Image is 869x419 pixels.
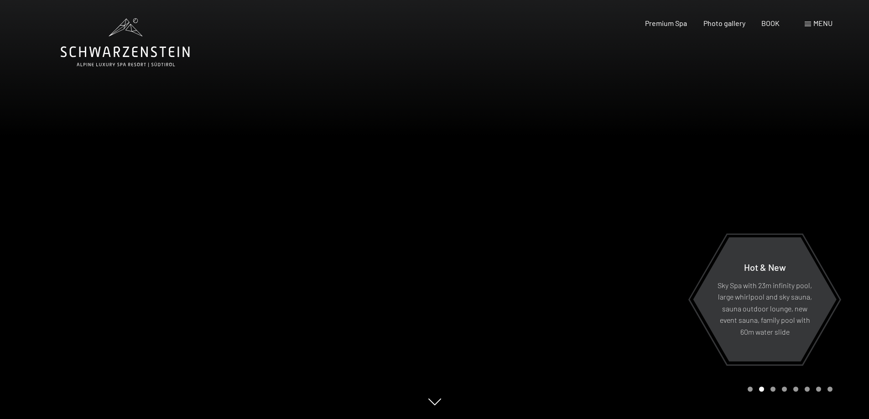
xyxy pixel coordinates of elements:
[692,237,837,362] a: Hot & New Sky Spa with 23m infinity pool, large whirlpool and sky sauna, sauna outdoor lounge, ne...
[748,387,753,392] div: Carousel Page 1
[813,19,833,27] font: menu
[782,387,787,392] div: Carousel Page 4
[793,387,798,392] div: Carousel Page 5
[805,387,810,392] div: Carousel Page 6
[718,280,812,336] font: Sky Spa with 23m infinity pool, large whirlpool and sky sauna, sauna outdoor lounge, new event sa...
[744,387,833,392] div: Carousel Pagination
[816,387,821,392] div: Carousel Page 7
[703,19,745,27] a: Photo gallery
[645,19,687,27] a: Premium Spa
[744,261,786,272] font: Hot & New
[827,387,833,392] div: Carousel Page 8
[761,19,780,27] a: BOOK
[759,387,764,392] div: Carousel Page 2 (Current Slide)
[770,387,775,392] div: Carousel Page 3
